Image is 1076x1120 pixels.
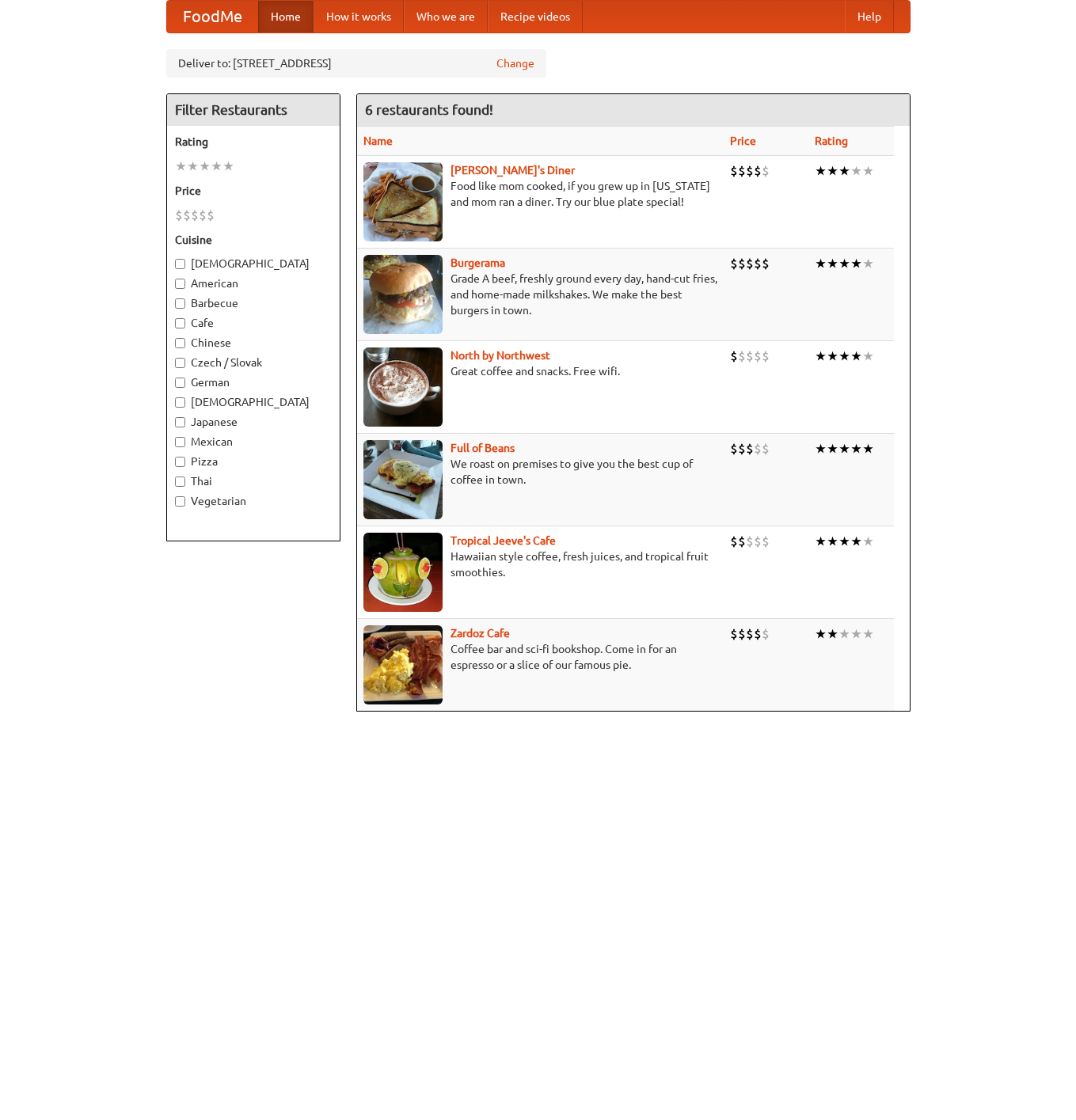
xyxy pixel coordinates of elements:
[838,533,850,550] li: ★
[746,625,754,643] li: $
[175,183,332,199] h5: Price
[187,158,199,175] li: ★
[746,440,754,457] li: $
[827,440,838,457] li: ★
[404,1,488,32] a: Who we are
[827,255,838,272] li: ★
[762,162,770,180] li: $
[175,158,187,175] li: ★
[754,255,762,272] li: $
[815,625,827,643] li: ★
[363,178,717,210] p: Food like mom cooked, if you grew up in [US_STATE] and mom ran a diner. Try our blue plate special!
[827,347,838,365] li: ★
[175,358,185,368] input: Czech / Slovak
[838,347,850,365] li: ★
[175,414,332,430] label: Japanese
[746,162,754,180] li: $
[850,625,862,643] li: ★
[363,440,443,519] img: beans.jpg
[363,271,717,318] p: Grade A beef, freshly ground every day, hand-cut fries, and home-made milkshakes. We make the bes...
[183,207,191,224] li: $
[730,533,738,550] li: $
[496,55,534,71] a: Change
[451,164,575,177] a: [PERSON_NAME]'s Diner
[730,255,738,272] li: $
[815,440,827,457] li: ★
[175,295,332,311] label: Barbecue
[827,533,838,550] li: ★
[211,158,222,175] li: ★
[222,158,234,175] li: ★
[175,275,332,291] label: American
[850,347,862,365] li: ★
[762,440,770,457] li: $
[166,49,546,78] div: Deliver to: [STREET_ADDRESS]
[862,533,874,550] li: ★
[730,440,738,457] li: $
[363,641,717,673] p: Coffee bar and sci-fi bookshop. Come in for an espresso or a slice of our famous pie.
[730,347,738,365] li: $
[838,255,850,272] li: ★
[815,255,827,272] li: ★
[207,207,215,224] li: $
[175,417,185,427] input: Japanese
[850,162,862,180] li: ★
[815,533,827,550] li: ★
[365,102,493,117] ng-pluralize: 6 restaurants found!
[762,347,770,365] li: $
[175,496,185,507] input: Vegetarian
[363,162,443,241] img: sallys.jpg
[175,232,332,248] h5: Cuisine
[754,162,762,180] li: $
[175,318,185,328] input: Cafe
[175,437,185,447] input: Mexican
[175,457,185,467] input: Pizza
[314,1,404,32] a: How it works
[175,315,332,331] label: Cafe
[451,349,550,362] b: North by Northwest
[451,256,505,269] a: Burgerama
[175,397,185,408] input: [DEMOGRAPHIC_DATA]
[451,442,515,454] b: Full of Beans
[175,207,183,224] li: $
[175,454,332,469] label: Pizza
[754,625,762,643] li: $
[258,1,314,32] a: Home
[730,162,738,180] li: $
[175,338,185,348] input: Chinese
[738,533,746,550] li: $
[175,279,185,289] input: American
[451,627,510,640] a: Zardoz Cafe
[167,1,258,32] a: FoodMe
[451,534,556,547] a: Tropical Jeeve's Cafe
[738,625,746,643] li: $
[762,533,770,550] li: $
[175,298,185,309] input: Barbecue
[175,473,332,489] label: Thai
[845,1,894,32] a: Help
[838,440,850,457] li: ★
[738,162,746,180] li: $
[175,134,332,150] h5: Rating
[827,162,838,180] li: ★
[754,347,762,365] li: $
[175,493,332,509] label: Vegetarian
[167,94,340,126] h4: Filter Restaurants
[862,347,874,365] li: ★
[363,549,717,580] p: Hawaiian style coffee, fresh juices, and tropical fruit smoothies.
[815,135,848,147] a: Rating
[488,1,583,32] a: Recipe videos
[175,378,185,388] input: German
[746,347,754,365] li: $
[850,255,862,272] li: ★
[175,434,332,450] label: Mexican
[862,162,874,180] li: ★
[175,476,185,487] input: Thai
[363,456,717,488] p: We roast on premises to give you the best cup of coffee in town.
[738,255,746,272] li: $
[363,255,443,334] img: burgerama.jpg
[746,255,754,272] li: $
[838,162,850,180] li: ★
[850,533,862,550] li: ★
